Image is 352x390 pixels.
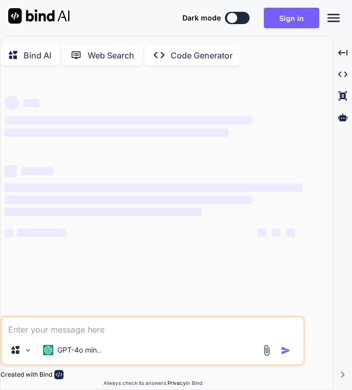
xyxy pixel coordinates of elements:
[168,380,186,386] span: Privacy
[5,129,229,137] span: ‌
[24,49,51,61] p: Bind AI
[43,345,53,355] img: GPT-4o mini
[54,370,64,379] img: bind-logo
[261,344,273,356] img: attachment
[24,346,32,355] img: Pick Models
[8,8,70,24] img: Bind AI
[258,229,266,237] span: ‌
[1,379,305,387] p: Always check its answers. in Bind
[21,167,54,175] span: ‌
[5,116,252,125] span: ‌
[182,13,221,23] span: Dark mode
[1,371,52,379] p: Created with Bind
[281,345,291,356] img: icon
[286,229,295,237] span: ‌
[171,49,233,61] p: Code Generator
[272,229,280,237] span: ‌
[88,49,134,61] p: Web Search
[5,183,303,192] span: ‌
[5,196,252,204] span: ‌
[57,345,101,355] p: GPT-4o min..
[5,165,17,177] span: ‌
[264,8,319,28] button: Sign in
[5,96,19,110] span: ‌
[5,208,201,216] span: ‌
[5,229,13,237] span: ‌
[23,99,39,107] span: ‌
[17,229,66,237] span: ‌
